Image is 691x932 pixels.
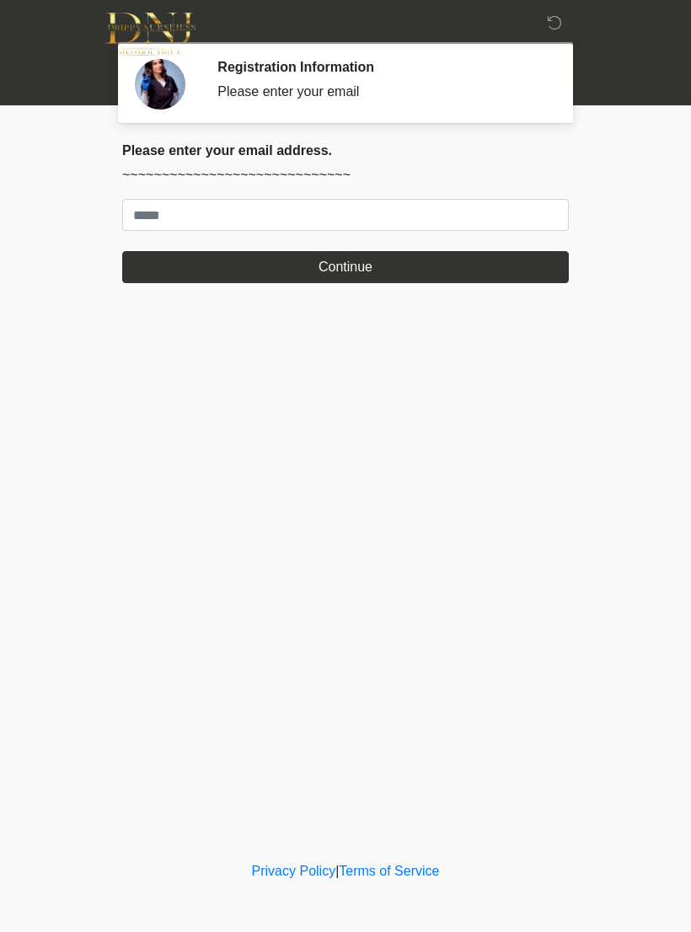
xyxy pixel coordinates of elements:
[122,251,569,283] button: Continue
[217,82,544,102] div: Please enter your email
[122,142,569,158] h2: Please enter your email address.
[339,864,439,878] a: Terms of Service
[105,13,196,56] img: DNJ Med Boutique Logo
[252,864,336,878] a: Privacy Policy
[135,59,185,110] img: Agent Avatar
[335,864,339,878] a: |
[122,165,569,185] p: ~~~~~~~~~~~~~~~~~~~~~~~~~~~~~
